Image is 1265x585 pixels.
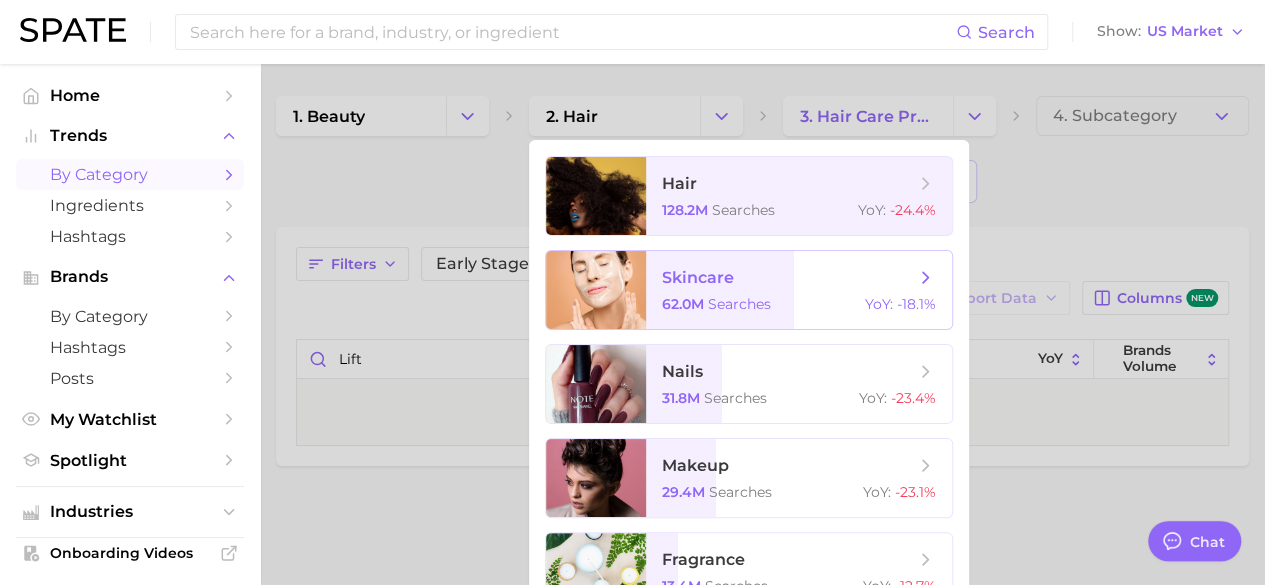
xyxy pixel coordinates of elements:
span: Brands [50,268,210,286]
a: Home [16,80,244,111]
span: skincare [662,268,734,287]
span: -23.4% [891,389,936,407]
span: nails [662,362,703,381]
span: searches [708,295,771,313]
a: Hashtags [16,221,244,252]
span: -24.4% [890,201,936,219]
span: Trends [50,127,210,145]
span: -18.1% [897,295,936,313]
button: Trends [16,121,244,151]
a: My Watchlist [16,404,244,435]
span: searches [704,389,767,407]
span: 29.4m [662,483,705,501]
span: Ingredients [50,196,210,215]
span: by Category [50,307,210,326]
a: Onboarding Videos [16,538,244,568]
a: Spotlight [16,445,244,476]
span: Industries [50,503,210,521]
input: Search here for a brand, industry, or ingredient [188,15,956,49]
span: searches [712,201,775,219]
span: Show [1097,26,1141,37]
span: YoY : [858,201,886,219]
span: Search [978,23,1035,42]
span: Hashtags [50,227,210,246]
span: YoY : [859,389,887,407]
span: Home [50,86,210,105]
span: My Watchlist [50,410,210,429]
a: Ingredients [16,190,244,221]
a: Posts [16,363,244,394]
span: YoY : [865,295,893,313]
span: fragrance [662,550,745,569]
span: hair [662,174,697,193]
span: by Category [50,165,210,184]
button: ShowUS Market [1092,19,1250,45]
span: -23.1% [895,483,936,501]
span: 31.8m [662,389,700,407]
a: by Category [16,159,244,190]
img: SPATE [20,18,126,42]
span: Posts [50,369,210,388]
a: Hashtags [16,332,244,363]
span: 128.2m [662,201,708,219]
button: Brands [16,262,244,292]
span: 62.0m [662,295,704,313]
a: by Category [16,301,244,332]
span: US Market [1147,26,1223,37]
span: searches [709,483,772,501]
span: makeup [662,456,729,475]
span: Spotlight [50,451,210,470]
span: Onboarding Videos [50,544,210,562]
span: YoY : [863,483,891,501]
span: Hashtags [50,338,210,357]
button: Industries [16,497,244,527]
